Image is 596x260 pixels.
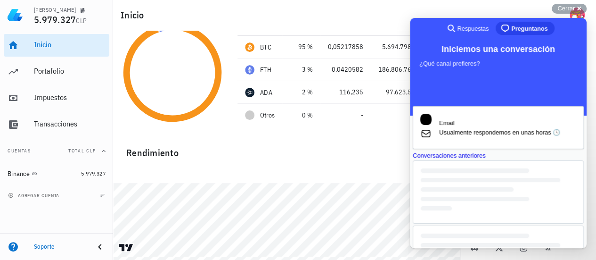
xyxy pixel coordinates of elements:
div: 95 % [290,42,313,52]
div: ETH-icon [245,65,254,75]
div: Impuestos [34,93,106,102]
h1: Inicio [121,8,148,23]
a: Charting by TradingView [118,243,134,252]
span: CLP [76,17,87,25]
a: Binance 5.979.327 [4,162,109,185]
div: 0,0420582 [328,65,363,75]
div: Binance [8,170,30,178]
a: Portafolio [4,60,109,83]
a: Inicio [4,34,109,57]
div: Conversaciones anteriores [3,133,174,143]
span: Cerrar [557,5,575,12]
span: 5.979.327 [34,13,76,26]
div: Soporte [34,243,87,251]
div: BTC [260,42,271,52]
iframe: Help Scout Beacon - Live Chat, Contact Form, and Knowledge Base [410,18,587,248]
span: 5.979.327 [81,170,106,177]
span: 97.623,5 [386,88,411,96]
div: Transacciones [34,119,106,128]
div: Inicio [34,40,106,49]
button: CuentasTotal CLP [4,140,109,162]
span: Otros [260,110,275,120]
a: Transacciones [4,113,109,136]
div: 3 % [290,65,313,75]
div: Rendimiento [119,138,455,160]
div: BTC-icon [245,42,254,52]
div: ETH [260,65,271,75]
div: 2 % [290,87,313,97]
span: agregar cuenta [10,193,59,199]
button: Cerrar [552,4,587,14]
span: 186.806,76 [378,65,411,74]
span: Total CLP [68,148,96,154]
div: 0,05217858 [328,42,363,52]
img: LedgiFi [8,8,23,23]
div: 116,235 [328,87,363,97]
a: Impuestos [4,87,109,109]
div: ADA-icon [245,88,254,97]
div: Portafolio [34,67,106,75]
span: 5.694.798 [382,42,411,51]
div: 0 % [290,110,313,120]
div: [PERSON_NAME] [34,6,76,14]
button: agregar cuenta [6,191,64,200]
div: ADA [260,88,272,97]
span: - [361,111,363,119]
div: avatar [570,8,585,23]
